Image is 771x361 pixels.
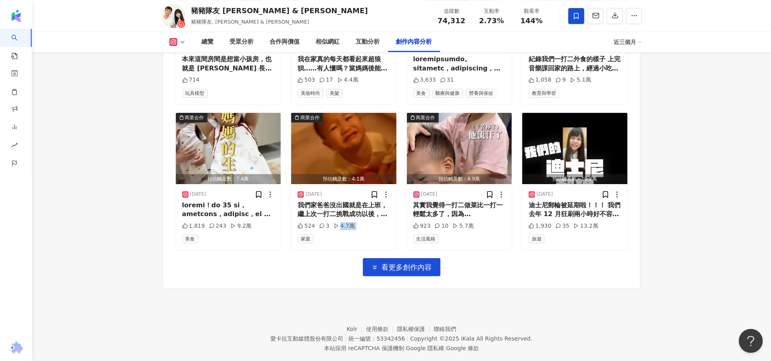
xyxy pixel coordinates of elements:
span: 豬豬隊友, [PERSON_NAME] & [PERSON_NAME] [191,19,310,25]
img: post-image [176,113,281,184]
div: 4.7萬 [334,222,355,230]
div: 創作內容分析 [396,37,432,47]
div: 17 [319,76,333,84]
div: 追蹤數 [437,7,467,15]
div: 預估觸及數：7.4萬 [176,174,281,184]
img: post-image [407,113,512,184]
span: 醫療與健康 [433,89,463,98]
img: logo icon [10,10,22,22]
div: 4.4萬 [337,76,358,84]
div: 近三個月 [614,36,642,48]
a: iKala [461,335,475,342]
div: [DATE] [190,191,207,198]
button: 商業合作預估觸及數：7.4萬 [176,113,281,184]
div: Copyright © 2025 All Rights Reserved. [410,335,532,342]
img: post-image [291,113,397,184]
span: 教育與學習 [529,89,559,98]
button: 商業合作預估觸及數：4.1萬 [291,113,397,184]
div: 商業合作 [416,114,435,122]
img: KOL Avatar [161,4,185,28]
div: 合作與價值 [270,37,300,47]
span: 家庭 [298,235,314,243]
span: 旅遊 [529,235,545,243]
div: 商業合作 [300,114,320,122]
div: 預估觸及數：4.1萬 [291,174,397,184]
div: 3 [319,222,330,230]
div: 31 [440,76,454,84]
div: 1,819 [182,222,205,230]
div: 243 [209,222,227,230]
div: 1,930 [529,222,552,230]
div: 5.7萬 [453,222,474,230]
div: 豬豬隊友 [PERSON_NAME] & [PERSON_NAME] [191,6,368,16]
span: 營養與保健 [466,89,497,98]
div: 13.2萬 [574,222,598,230]
span: 本站採用 reCAPTCHA 保護機制 [324,343,479,353]
div: 愛卡拉互動媒體股份有限公司 [270,335,343,342]
span: 美髮 [326,89,342,98]
div: loremipsumdo。 sitametc，adipiscing，elitseddoeius，temporincididun，utlaboreet。dolor，magnaaliquaenima... [413,55,506,73]
span: 144% [521,17,543,25]
span: 生活風格 [413,235,439,243]
div: loremi！do 35 si，ametcons，adipisc，el 65 seddoeiusmodtempori ❤️ utlaboreet @doloremagn_aliq ！enimad... [182,201,275,219]
div: 紀錄我們一打二外食的樣子 上完音樂課回家的路上，經過小吃店看到有 [PERSON_NAME] 喜歡的麵和 [PERSON_NAME] 喜歡的蚵仔，就決定進去了 😆 有時懶得回家做飯和收拾，偶爾一... [529,55,621,73]
span: 看更多創作內容 [382,263,432,272]
div: 本來這間房間是想當小孩房，也就是 [PERSON_NAME] 長大後跟我們分房睡的房間，沒想到根本沒有任何人睡到這間我們就搬家了 🥹 後來這間房間變成了遊戲間，我都笑稱這是我們的親子館，兩寶通常... [182,55,275,73]
div: 相似網紅 [316,37,340,47]
div: [DATE] [537,191,553,198]
button: 商業合作預估觸及數：4.9萬 [407,113,512,184]
div: 預估觸及數：10.2萬 [522,174,628,184]
div: 統一編號：53342456 [348,335,405,342]
a: 隱私權保護 [397,326,434,332]
div: 714 [182,76,200,84]
span: 美食 [413,89,429,98]
div: 1,058 [529,76,552,84]
span: | [407,335,409,342]
div: 互動分析 [356,37,380,47]
div: 總覽 [202,37,214,47]
a: Google 隱私權 [406,345,445,351]
span: 美妝時尚 [298,89,323,98]
div: 其實我覺得一打二做菜比一打一輕鬆太多了，因為 [PERSON_NAME] 都會幫我管弟弟 從 [PERSON_NAME] 小時候我就常常帶著她一起在廚房陪我忙東忙西，最喜歡讓他們幫忙洗菜切菜～新... [413,201,506,219]
div: 10 [435,222,449,230]
span: | [345,335,347,342]
div: 923 [413,222,431,230]
div: 9 [556,76,566,84]
div: 35 [556,222,570,230]
iframe: Help Scout Beacon - Open [739,329,763,353]
img: post-image [522,113,628,184]
div: 互動率 [477,7,507,15]
div: 9.2萬 [230,222,252,230]
div: 預估觸及數：4.9萬 [407,174,512,184]
span: 美食 [182,235,198,243]
div: 我在家真的每天都看起來超狼狽……有人懂嗎？當媽媽後能夠好好洗個頭就已經是奢侈享受 🥹 油膩膩的頭皮就交給 #藥妝店銷售top的洗髮精「台塑生醫 Dr’s Formula 髮根強化洗髮精」！適合油... [298,55,390,73]
div: 迪士尼郵輪被延期啦！！！ 我們去年 12 月狂刷兩小時好不容易才搶到首航的票，最近也都在跟 [PERSON_NAME] & [PERSON_NAME] 說我們要去搭迪士尼郵輪了，我甚至已經在準備... [529,201,621,219]
div: [DATE] [306,191,322,198]
a: Kolr [347,326,366,332]
img: chrome extension [8,342,24,355]
div: 我們家爸爸沒出國就是在上班，繼上次一打二挑戰成功以後，決定再度挑戰一個人照顧兩寶，一歲半的 Chesley 活動力大增，媽媽還設置了六個關卡必須完成，這次到底能不能完成挑戰呢？ 這次媽媽在外面全... [298,201,390,219]
a: search [11,29,27,60]
span: 玩具模型 [182,89,208,98]
span: rise [11,137,18,155]
div: 受眾分析 [230,37,254,47]
span: | [445,345,447,351]
a: Google 條款 [446,345,479,351]
button: 預估觸及數：10.2萬 [522,113,628,184]
a: 使用條款 [366,326,397,332]
div: 3,633 [413,76,436,84]
div: 觀看率 [517,7,547,15]
a: 聯絡我們 [434,326,456,332]
span: 2.73% [479,17,504,25]
div: [DATE] [421,191,438,198]
span: | [404,345,406,351]
span: 74,312 [438,16,465,25]
div: 524 [298,222,315,230]
div: 503 [298,76,315,84]
div: 5.1萬 [570,76,591,84]
div: 商業合作 [185,114,204,122]
button: 看更多創作內容 [363,258,441,276]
